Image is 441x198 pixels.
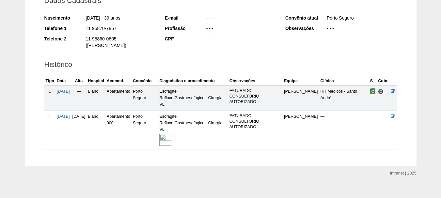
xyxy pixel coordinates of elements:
[283,76,319,86] th: Equipe
[105,85,132,111] td: Apartamento
[55,76,71,86] th: Data
[229,88,281,105] p: FATURADO CONSULTÓRIO AUTORIZADO
[87,85,105,111] td: Blanc
[326,25,397,33] div: - - -
[57,114,70,119] a: [DATE]
[105,76,132,86] th: Acomod.
[165,25,206,32] div: Profissão
[285,15,326,21] div: Convênio atual
[206,15,276,23] div: - - -
[319,76,369,86] th: Clínica
[370,88,376,94] span: Confirmada
[326,15,397,23] div: Porto Seguro
[46,88,54,95] div: C
[87,76,105,86] th: Hospital
[206,25,276,33] div: - - -
[158,111,228,149] td: Esofagite Refluxo Gastroesofágico - Cirurgia VL
[85,15,156,23] div: [DATE] - 39 anos
[283,111,319,149] td: [PERSON_NAME]
[158,85,228,111] td: Esofagite Refluxo Gastroesofágico - Cirurgia VL
[285,25,326,32] div: Observações
[132,85,158,111] td: Porto Seguro
[319,85,369,111] td: RR Médicos - Santo André
[283,85,319,111] td: [PERSON_NAME]
[57,89,70,94] a: [DATE]
[378,89,384,94] span: Consultório
[44,76,55,86] th: Tipo
[72,114,86,119] span: [DATE]
[377,76,390,86] th: Cobr.
[44,15,85,21] div: Nascimento
[46,113,54,120] div: I
[71,76,87,86] th: Alta
[390,170,417,176] div: Intranet | 2025
[206,36,276,44] div: - - -
[158,76,228,86] th: Diagnóstico e procedimento
[369,76,377,86] th: S
[85,36,156,50] div: 11 98860-0605 ([PERSON_NAME])
[319,111,369,149] td: —
[87,111,105,149] td: Blanc
[229,113,281,130] p: FATURADO CONSULTÓRIO AUTORIZADO
[44,58,397,73] h2: Histórico
[44,25,85,32] div: Telefone 1
[105,111,132,149] td: Apartamento 000
[44,36,85,42] div: Telefone 2
[132,111,158,149] td: Porto Seguro
[132,76,158,86] th: Convênio
[165,36,206,42] div: CPF
[228,76,283,86] th: Observações
[165,15,206,21] div: E-mail
[71,85,87,111] td: —
[85,25,156,33] div: 11 95870-7857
